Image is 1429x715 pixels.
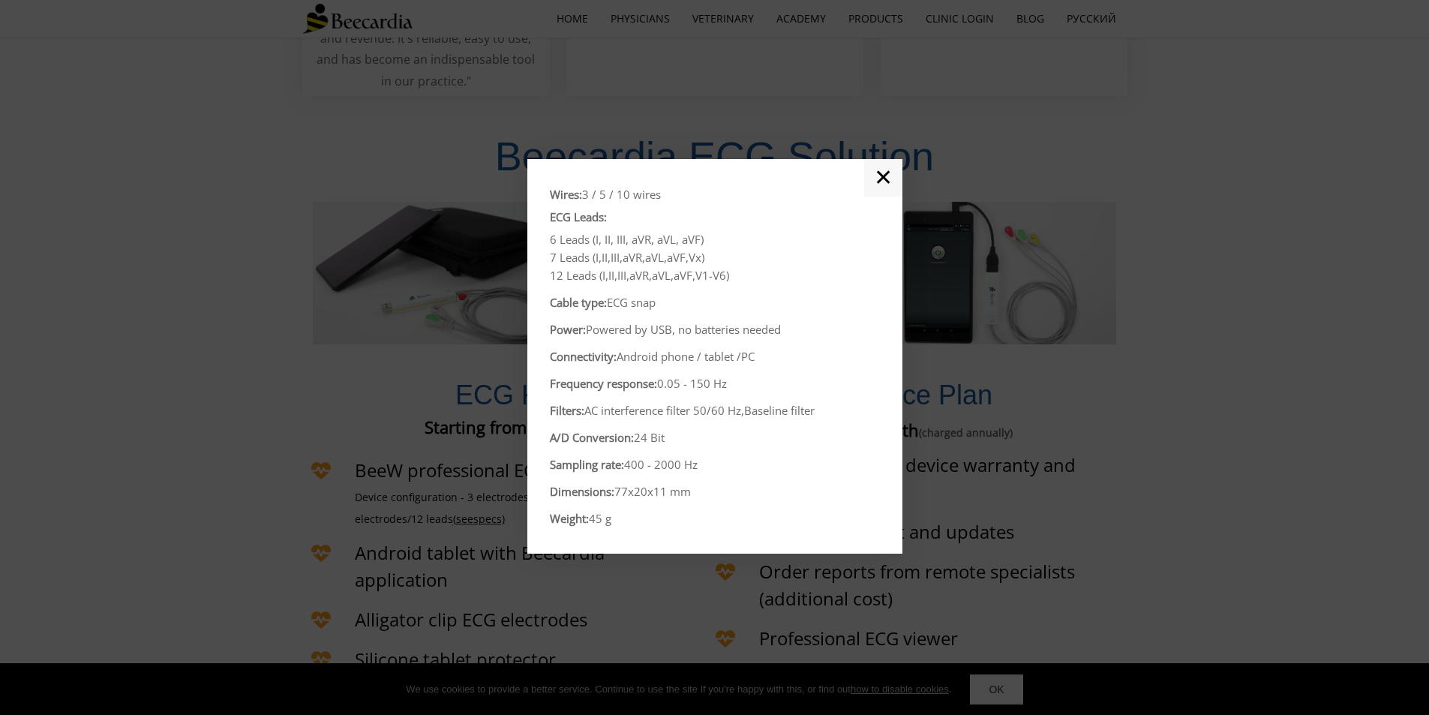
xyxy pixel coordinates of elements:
[634,430,665,445] span: 24 Bit
[550,187,582,202] span: Wires:
[864,159,902,197] a: ✕
[657,376,727,391] span: 0.05 - 150 Hz
[550,322,586,337] span: Power:
[550,295,607,310] span: Cable type:
[550,511,589,526] span: Weight:
[550,232,704,247] span: 6 Leads (I, II, III, aVR, aVL, aVF)
[584,403,744,418] span: AC interference filter 50/60 Hz,
[586,322,685,337] span: Powered by USB, n
[550,430,634,445] span: A/D Conversion:
[550,209,607,224] span: ECG Leads:
[550,268,729,283] span: 12 Leads (I,II,III,aVR,aVL,aVF,V1-V6)
[589,511,611,526] span: 45 g
[550,457,624,472] span: Sampling rate:
[685,322,781,337] span: o batteries needed
[624,457,698,472] span: 400 - 2000 Hz
[607,295,656,310] span: ECG snap
[744,403,815,418] span: Baseline filter
[550,250,704,265] span: 7 Leads (I,II,III,aVR,aVL,aVF,Vx)
[617,349,741,364] span: Android phone / tablet /
[550,403,584,418] span: Filters:
[741,349,755,364] span: PC
[550,376,657,391] span: Frequency response:
[582,187,661,202] span: 3 / 5 / 10 wires
[550,484,614,499] span: Dimensions:
[550,349,617,364] span: Connectivity:
[614,484,691,499] span: 77x20x11 mm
